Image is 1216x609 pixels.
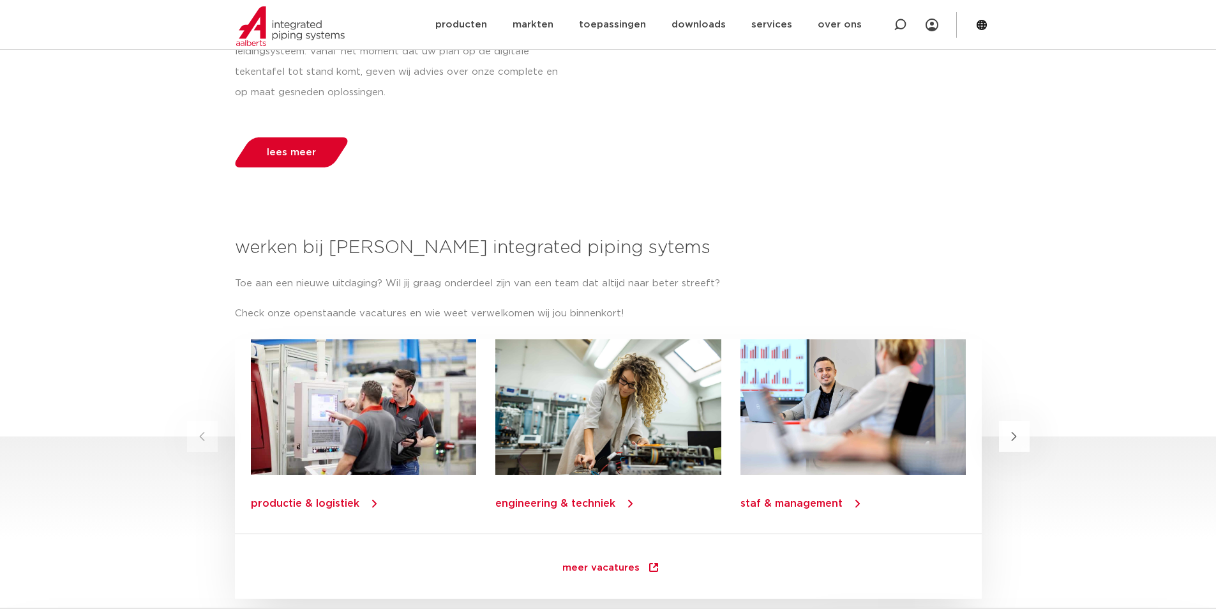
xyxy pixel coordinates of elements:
[267,148,316,157] span: lees meer
[187,421,218,452] button: Previous slide
[537,550,686,586] a: meer vacatures
[235,304,982,324] p: Check onze openstaande vacatures en wie weet verwelkomen wij jou binnenkort!
[999,421,1030,452] button: Next slide
[231,137,351,167] a: lees meer
[235,274,982,294] p: Toe aan een nieuwe uitdaging? Wil jij graag onderdeel zijn van een team dat altijd naar beter str...
[562,563,640,576] span: meer vacatures
[251,498,359,509] a: productie & logistiek
[740,498,842,509] a: staf & management
[495,498,615,509] a: engineering & techniek
[235,235,982,261] h3: werken bij [PERSON_NAME] integrated piping sytems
